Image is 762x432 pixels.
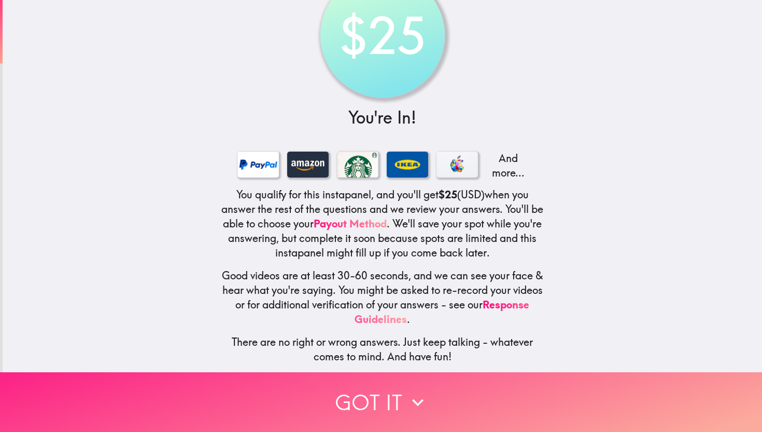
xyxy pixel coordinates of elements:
[221,335,544,364] h5: There are no right or wrong answers. Just keep talking - whatever comes to mind. And have fun!
[314,217,387,230] a: Payout Method
[221,268,544,327] h5: Good videos are at least 30-60 seconds, and we can see your face & hear what you're saying. You m...
[355,298,529,326] a: Response Guidelines
[221,106,544,129] h3: You're In!
[439,188,457,201] b: $25
[221,187,544,260] h5: You qualify for this instapanel, and you'll get (USD) when you answer the rest of the questions a...
[486,151,528,180] p: And more...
